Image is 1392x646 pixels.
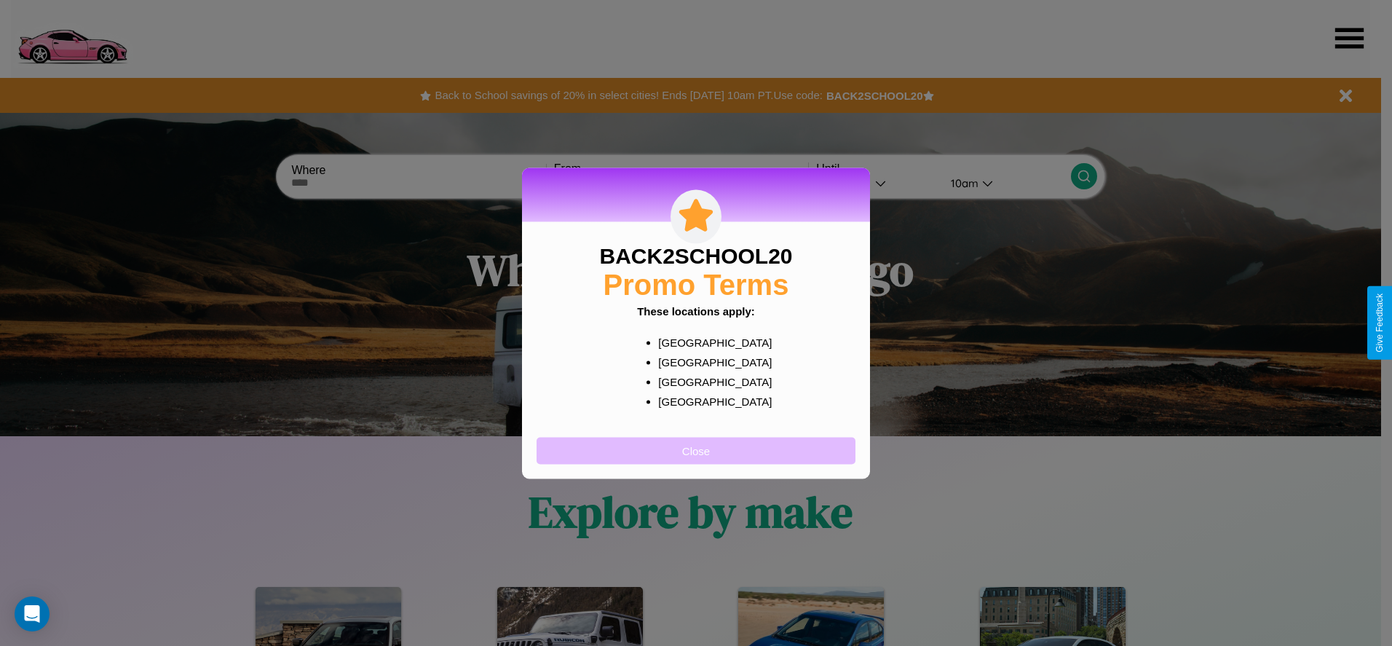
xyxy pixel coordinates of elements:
[1375,294,1385,352] div: Give Feedback
[604,268,789,301] h2: Promo Terms
[658,352,762,371] p: [GEOGRAPHIC_DATA]
[658,391,762,411] p: [GEOGRAPHIC_DATA]
[15,596,50,631] div: Open Intercom Messenger
[599,243,792,268] h3: BACK2SCHOOL20
[658,371,762,391] p: [GEOGRAPHIC_DATA]
[537,437,855,464] button: Close
[637,304,755,317] b: These locations apply:
[658,332,762,352] p: [GEOGRAPHIC_DATA]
